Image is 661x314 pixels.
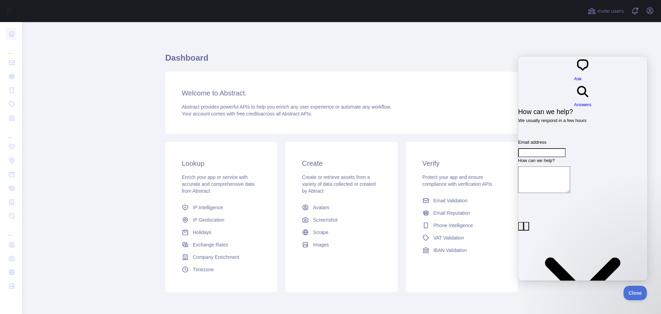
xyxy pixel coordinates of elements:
[6,223,17,237] div: ...
[6,125,17,139] div: ...
[420,232,504,244] a: VAT Validation
[299,201,384,214] a: Avatars
[6,41,17,55] div: ...
[182,111,312,117] span: Your account comes with across all Abstract APIs.
[179,226,263,239] a: Holidays
[433,210,470,216] span: Email Reputation
[165,52,518,69] h1: Dashboard
[193,266,214,273] span: Timezone
[182,88,501,98] h3: Welcome to Abstract.
[193,254,239,261] span: Company Enrichment
[313,216,337,223] span: Screenshot
[179,214,263,226] a: IP Geolocation
[179,251,263,263] a: Company Enrichment
[302,159,381,168] h3: Create
[313,204,329,211] span: Avatars
[302,174,376,194] span: Create or retrieve assets from a variety of data collected or created by Abtract
[193,216,224,223] span: IP Geolocation
[433,222,473,229] span: Phone Intelligence
[237,111,260,117] span: free credits
[420,219,504,232] a: Phone Intelligence
[597,7,624,15] span: Invite users
[313,241,329,248] span: Images
[179,201,263,214] a: IP Intelligence
[422,174,492,187] span: Protect your app and ensure compliance with verification APIs
[299,226,384,239] a: Scrape
[518,57,647,281] iframe: Help Scout Beacon - Live Chat, Contact Form, and Knowledge Base
[586,6,625,17] button: Invite users
[313,229,328,236] span: Scrape
[182,159,261,168] h3: Lookup
[422,159,501,168] h3: Verify
[433,234,464,241] span: VAT Validation
[420,244,504,256] a: IBAN Validation
[182,174,254,194] span: Enrich your app or service with accurate and comprehensive data from Abstract
[179,263,263,276] a: Timezone
[193,241,228,248] span: Exchange Rates
[420,194,504,207] a: Email Validation
[193,229,211,236] span: Holidays
[433,247,467,254] span: IBAN Validation
[420,207,504,219] a: Email Reputation
[193,204,223,211] span: IP Intelligence
[179,239,263,251] a: Exchange Rates
[433,197,468,204] span: Email Validation
[299,214,384,226] a: Screenshot
[623,286,647,300] iframe: Help Scout Beacon - Close
[299,239,384,251] a: Images
[182,104,391,110] span: Abstract provides powerful APIs to help you enrich any user experience or automate any workflow.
